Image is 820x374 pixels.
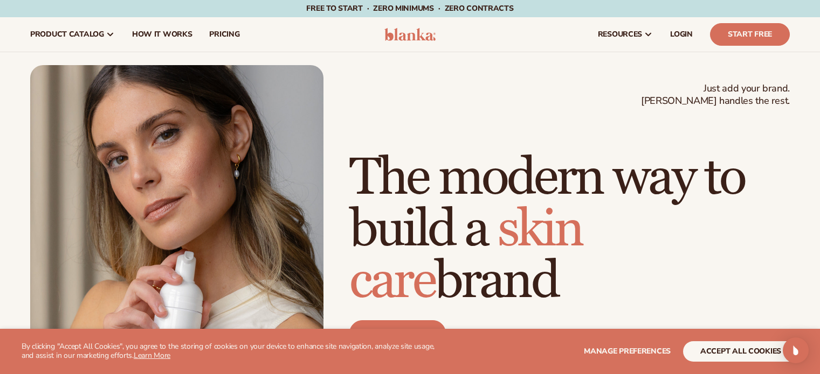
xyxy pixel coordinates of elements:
[349,198,582,313] span: skin care
[589,17,661,52] a: resources
[132,30,192,39] span: How It Works
[22,342,447,361] p: By clicking "Accept All Cookies", you agree to the storing of cookies on your device to enhance s...
[783,337,809,363] div: Open Intercom Messenger
[670,30,693,39] span: LOGIN
[209,30,239,39] span: pricing
[22,17,123,52] a: product catalog
[201,17,248,52] a: pricing
[349,152,790,307] h1: The modern way to build a brand
[134,350,170,361] a: Learn More
[661,17,701,52] a: LOGIN
[349,320,446,346] a: Start free
[683,341,798,362] button: accept all cookies
[598,30,642,39] span: resources
[123,17,201,52] a: How It Works
[584,341,671,362] button: Manage preferences
[384,28,436,41] img: logo
[306,3,513,13] span: Free to start · ZERO minimums · ZERO contracts
[641,82,790,108] span: Just add your brand. [PERSON_NAME] handles the rest.
[30,30,104,39] span: product catalog
[710,23,790,46] a: Start Free
[584,346,671,356] span: Manage preferences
